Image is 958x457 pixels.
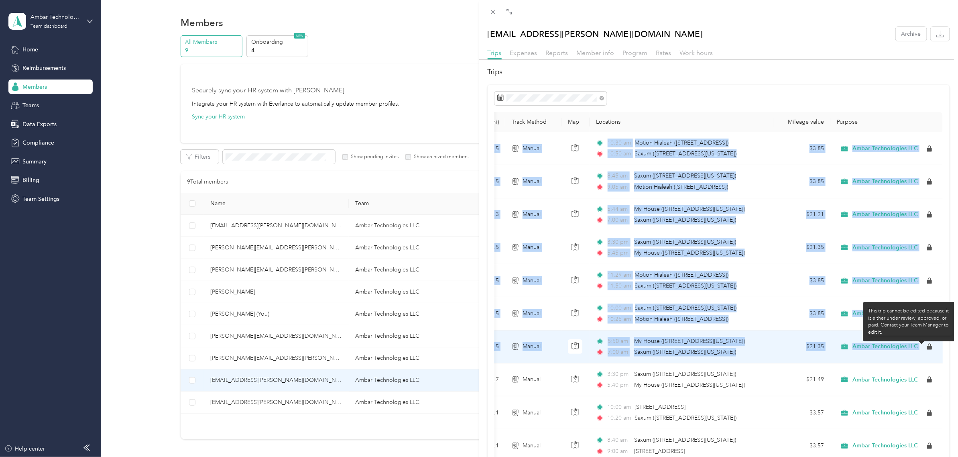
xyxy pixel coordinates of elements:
span: 3:30 pm [608,238,631,247]
span: Manual [523,243,541,252]
td: $3.85 [774,132,830,165]
td: $3.85 [774,264,830,297]
span: Ambar Technologies LLC [852,409,918,416]
span: 11:29 am [608,271,631,280]
td: $21.35 [774,231,830,264]
span: 10:00 am [608,403,631,412]
span: Saxum ([STREET_ADDRESS][US_STATE]) [635,282,737,289]
span: Manual [523,375,541,384]
span: Saxum ([STREET_ADDRESS][US_STATE]) [634,239,736,245]
span: Ambar Technologies LLC [852,211,918,218]
th: Map [561,112,590,132]
span: Manual [523,441,541,450]
span: 5:40 pm [608,381,631,390]
span: Saxum ([STREET_ADDRESS][US_STATE]) [634,216,736,223]
span: 10:00 am [608,304,631,312]
td: $21.21 [774,198,830,231]
th: Mileage value [774,112,830,132]
button: Archive [896,27,927,41]
span: 8:45 am [608,171,631,180]
span: Program [623,49,648,57]
span: Ambar Technologies LLC [852,277,918,284]
span: Ambar Technologies LLC [852,145,918,152]
span: Reports [546,49,568,57]
span: Saxum ([STREET_ADDRESS][US_STATE]) [634,172,736,179]
span: Manual [523,276,541,285]
span: Motion Hialeah ([STREET_ADDRESS]) [635,139,729,146]
p: [EMAIL_ADDRESS][PERSON_NAME][DOMAIN_NAME] [488,27,703,41]
span: Motion Hialeah ([STREET_ADDRESS]) [635,271,729,278]
span: 11:50 am [608,282,631,290]
span: Manual [523,177,541,186]
span: [STREET_ADDRESS] [635,404,686,410]
span: [STREET_ADDRESS] [634,448,685,455]
span: My House ([STREET_ADDRESS][US_STATE]) [634,206,745,212]
span: Ambar Technologies LLC [852,343,918,350]
span: Saxum ([STREET_ADDRESS][US_STATE]) [634,437,736,443]
span: Saxum ([STREET_ADDRESS][US_STATE]) [634,349,736,355]
span: Rates [656,49,671,57]
span: Motion Hialeah ([STREET_ADDRESS]) [635,316,729,322]
span: Motion Hialeah ([STREET_ADDRESS]) [634,184,728,190]
td: $3.85 [774,165,830,198]
span: 10:50 am [608,149,631,158]
th: Track Method [505,112,561,132]
span: My House ([STREET_ADDRESS][US_STATE]) [634,249,745,256]
span: 9:05 am [608,183,631,192]
span: Saxum ([STREET_ADDRESS][US_STATE]) [635,304,737,311]
span: 3:30 pm [608,370,631,379]
td: $3.57 [774,396,830,429]
span: 10:25 am [608,315,631,324]
span: Ambar Technologies LLC [852,310,918,317]
span: Manual [523,342,541,351]
p: This trip cannot be edited because it is either under review, approved, or paid. Contact your Tea... [869,308,953,336]
span: Manual [523,408,541,417]
span: My House ([STREET_ADDRESS][US_STATE]) [634,338,745,345]
span: Ambar Technologies LLC [852,178,918,185]
td: $3.85 [774,297,830,330]
span: 7:00 am [608,216,631,224]
span: Saxum ([STREET_ADDRESS][US_STATE]) [635,414,737,421]
span: Ambar Technologies LLC [852,244,918,251]
span: Manual [523,309,541,318]
span: 5:50 am [608,337,631,346]
iframe: Everlance-gr Chat Button Frame [913,412,958,457]
span: Expenses [510,49,537,57]
span: Ambar Technologies LLC [852,376,918,384]
span: Work hours [680,49,713,57]
span: Saxum ([STREET_ADDRESS][US_STATE]) [634,371,736,377]
span: Member info [577,49,614,57]
span: 8:40 am [608,436,631,445]
span: Manual [523,210,541,219]
span: Ambar Technologies LLC [852,442,918,449]
span: 5:45 pm [608,249,631,257]
th: Purpose [830,112,943,132]
span: My House ([STREET_ADDRESS][US_STATE]) [634,382,745,388]
h2: Trips [488,67,950,78]
span: 10:30 am [608,139,631,147]
span: Manual [523,144,541,153]
td: $21.35 [774,331,830,363]
span: 5:44 am [608,205,631,214]
th: Locations [590,112,774,132]
span: 9:00 am [608,447,631,456]
span: 10:20 am [608,414,631,422]
span: Saxum ([STREET_ADDRESS][US_STATE]) [635,150,737,157]
span: Trips [488,49,502,57]
td: $21.49 [774,363,830,396]
span: 7:00 am [608,348,631,357]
